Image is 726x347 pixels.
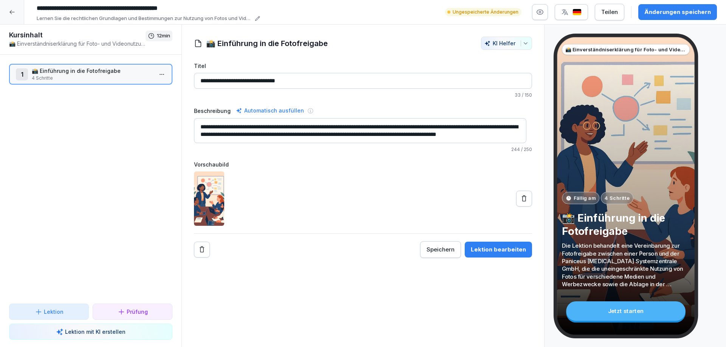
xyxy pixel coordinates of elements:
p: Lernen Sie die rechtlichen Grundlagen und Bestimmungen zur Nutzung von Fotos und Videos, die im A... [37,15,253,22]
p: / 150 [194,92,532,99]
div: Teilen [601,8,618,16]
button: Änderungen speichern [638,4,717,20]
button: KI Helfer [481,37,532,50]
p: Ungespeicherte Änderungen [453,9,518,15]
button: Remove [194,242,210,258]
div: Lektion bearbeiten [471,245,526,254]
p: 12 min [157,32,170,40]
p: 📸 Einführung in die Fotofreigabe [32,67,153,75]
button: Speichern [420,241,461,258]
div: Änderungen speichern [644,8,711,16]
p: 4 Schritte [32,75,153,82]
label: Beschreibung [194,107,231,115]
button: Lektion [9,304,89,320]
button: Teilen [595,4,624,20]
div: 1📸 Einführung in die Fotofreigabe4 Schritte [9,64,172,85]
p: Fällig am [574,194,596,202]
img: de.svg [572,9,582,16]
p: Lektion [44,308,64,316]
p: / 250 [194,146,532,153]
span: 244 [511,147,520,152]
p: 4 Schritte [605,194,630,202]
span: 33 [515,92,521,98]
div: Jetzt starten [566,301,686,321]
div: KI Helfer [484,40,529,46]
button: Lektion bearbeiten [465,242,532,258]
p: 📸 Einverständniserklärung für Foto- und Videonutzung [9,40,146,48]
div: Automatisch ausfüllen [234,106,306,115]
label: Titel [194,62,532,70]
h1: Kursinhalt [9,31,146,40]
button: Prüfung [93,304,172,320]
p: Prüfung [127,308,148,316]
label: Vorschaubild [194,160,532,168]
img: ja57h7103afhrgji7tbjkpk9.png [194,171,224,226]
p: Die Lektion behandelt eine Vereinbarung zur Fotofreigabe zwischen einer Person und der Paniceus [... [562,242,690,288]
h1: 📸 Einführung in die Fotofreigabe [206,38,328,49]
div: Speichern [427,245,455,254]
button: Lektion mit KI erstellen [9,324,172,340]
div: 1 [16,68,28,80]
p: Lektion mit KI erstellen [65,328,126,336]
p: 📸 Einführung in die Fotofreigabe [562,211,690,238]
p: 📸 Einverständniserklärung für Foto- und Videonutzung [565,46,687,53]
